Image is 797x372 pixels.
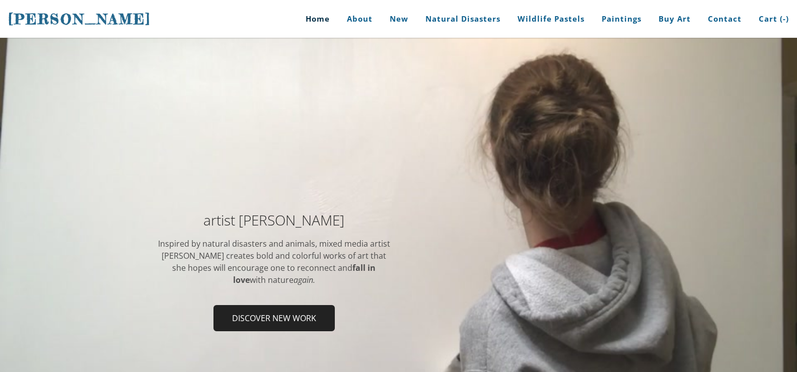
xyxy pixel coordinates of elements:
[783,14,786,24] span: -
[8,11,151,28] span: [PERSON_NAME]
[157,238,391,286] div: Inspired by natural disasters and animals, mixed media artist [PERSON_NAME] ​creates bold and col...
[294,274,315,285] em: again.
[214,306,334,330] span: Discover new work
[157,213,391,227] h2: artist [PERSON_NAME]
[8,10,151,29] a: [PERSON_NAME]
[213,305,335,331] a: Discover new work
